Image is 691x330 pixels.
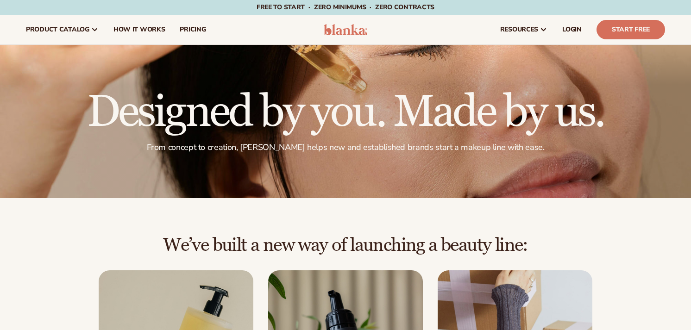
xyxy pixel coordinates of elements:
[562,26,582,33] span: LOGIN
[493,15,555,44] a: resources
[87,142,604,153] p: From concept to creation, [PERSON_NAME] helps new and established brands start a makeup line with...
[324,24,368,35] img: logo
[87,90,604,135] h1: Designed by you. Made by us.
[106,15,173,44] a: How It Works
[597,20,665,39] a: Start Free
[555,15,589,44] a: LOGIN
[19,15,106,44] a: product catalog
[26,26,89,33] span: product catalog
[500,26,538,33] span: resources
[257,3,434,12] span: Free to start · ZERO minimums · ZERO contracts
[180,26,206,33] span: pricing
[113,26,165,33] span: How It Works
[26,235,665,255] h2: We’ve built a new way of launching a beauty line:
[172,15,213,44] a: pricing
